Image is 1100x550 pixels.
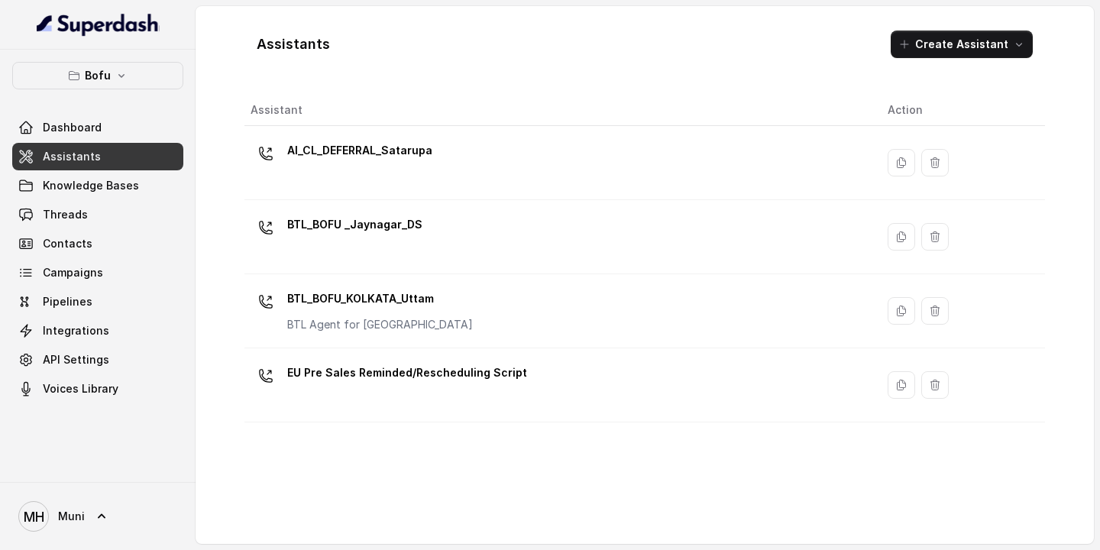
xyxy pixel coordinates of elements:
a: Knowledge Bases [12,172,183,199]
span: Campaigns [43,265,103,280]
p: AI_CL_DEFERRAL_Satarupa [287,138,432,163]
span: API Settings [43,352,109,367]
a: API Settings [12,346,183,374]
a: Campaigns [12,259,183,286]
span: Voices Library [43,381,118,396]
th: Assistant [244,95,875,126]
span: Dashboard [43,120,102,135]
text: MH [24,509,44,525]
span: Threads [43,207,88,222]
p: BTL Agent for [GEOGRAPHIC_DATA] [287,317,473,332]
span: Muni [58,509,85,524]
p: EU Pre Sales Reminded/Rescheduling Script [287,361,527,385]
h1: Assistants [257,32,330,57]
p: BTL_BOFU _Jaynagar_DS [287,212,422,237]
a: Integrations [12,317,183,345]
a: Assistants [12,143,183,170]
span: Assistants [43,149,101,164]
span: Pipelines [43,294,92,309]
button: Create Assistant [891,31,1033,58]
p: BTL_BOFU_KOLKATA_Uttam [287,286,473,311]
span: Integrations [43,323,109,338]
a: Contacts [12,230,183,257]
a: Dashboard [12,114,183,141]
button: Bofu [12,62,183,89]
p: Bofu [85,66,111,85]
th: Action [875,95,1045,126]
span: Contacts [43,236,92,251]
a: Pipelines [12,288,183,315]
img: light.svg [37,12,160,37]
span: Knowledge Bases [43,178,139,193]
a: Threads [12,201,183,228]
a: Muni [12,495,183,538]
a: Voices Library [12,375,183,403]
